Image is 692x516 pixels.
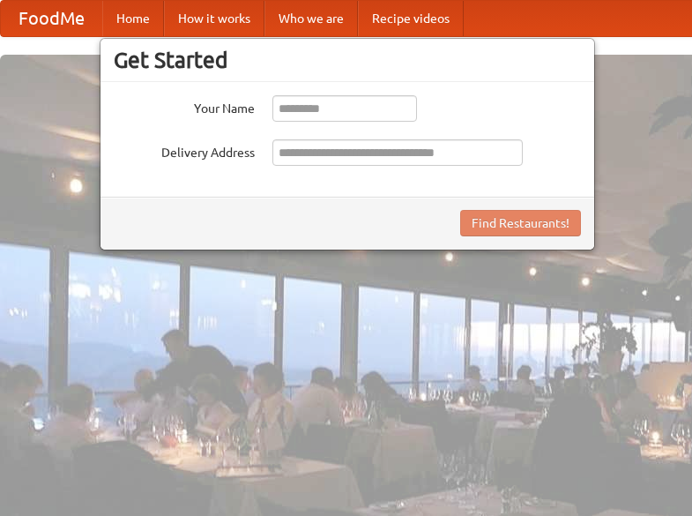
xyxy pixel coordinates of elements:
[264,1,358,36] a: Who we are
[102,1,164,36] a: Home
[114,95,255,117] label: Your Name
[164,1,264,36] a: How it works
[114,139,255,161] label: Delivery Address
[358,1,464,36] a: Recipe videos
[460,210,581,236] button: Find Restaurants!
[114,47,581,73] h3: Get Started
[1,1,102,36] a: FoodMe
